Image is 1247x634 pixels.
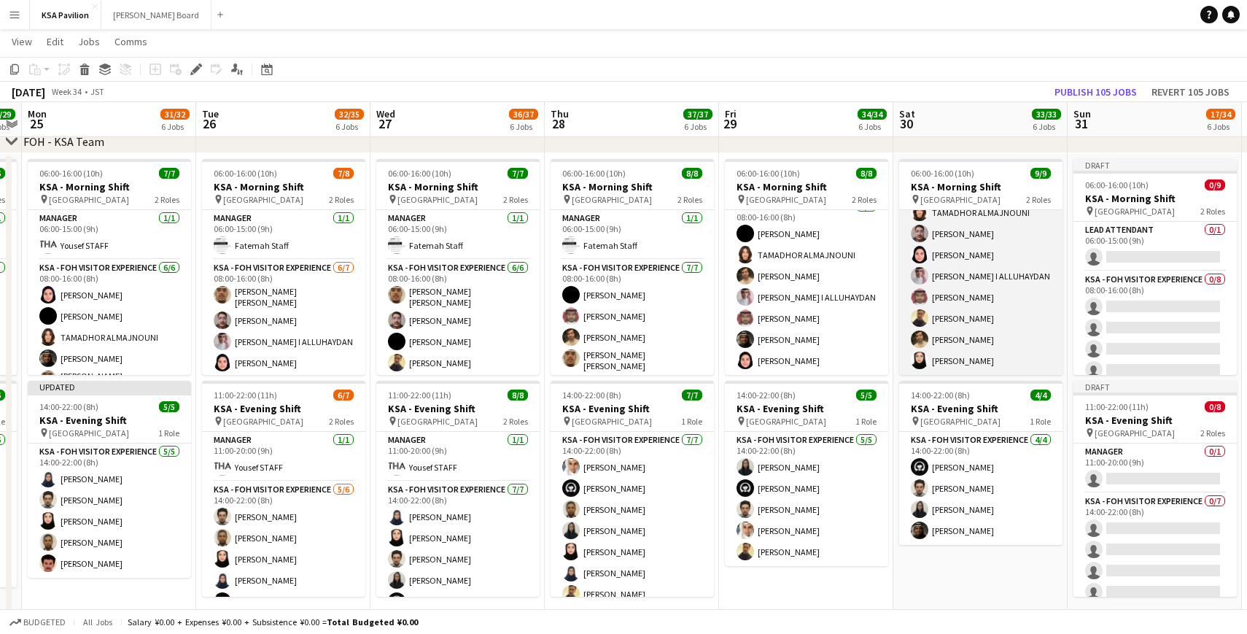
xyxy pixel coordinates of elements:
span: 29 [723,115,737,132]
h3: KSA - Morning Shift [376,180,540,193]
span: [GEOGRAPHIC_DATA] [223,416,303,427]
span: Comms [114,35,147,48]
h3: KSA - Evening Shift [376,402,540,415]
span: 1 Role [1030,416,1051,427]
span: 32/35 [335,109,364,120]
app-job-card: 11:00-22:00 (11h)8/8KSA - Evening Shift [GEOGRAPHIC_DATA]2 RolesManager1/111:00-20:00 (9h)Yousef ... [376,381,540,597]
app-card-role: KSA - FOH Visitor Experience6/608:00-16:00 (8h)[PERSON_NAME][PERSON_NAME]TAMADHOR ALMAJNOUNI[PERS... [28,260,191,420]
app-card-role: KSA - FOH Visitor Experience7/708:00-16:00 (8h)[PERSON_NAME]TAMADHOR ALMAJNOUNI[PERSON_NAME][PERS... [725,198,888,375]
span: 0/9 [1205,179,1225,190]
app-job-card: 06:00-16:00 (10h)8/8KSA - Morning Shift [GEOGRAPHIC_DATA]2 RolesManager1/106:00-15:00 (9h)Fatemah... [725,159,888,375]
span: 2 Roles [1200,206,1225,217]
span: 8/8 [856,168,877,179]
span: 0/8 [1205,401,1225,412]
span: Total Budgeted ¥0.00 [327,616,418,627]
h3: KSA - Morning Shift [1073,192,1237,205]
div: 14:00-22:00 (8h)5/5KSA - Evening Shift [GEOGRAPHIC_DATA]1 RoleKSA - FOH Visitor Experience5/514:0... [725,381,888,566]
span: 14:00-22:00 (8h) [562,390,621,401]
div: Draft [1073,381,1237,393]
app-job-card: Draft11:00-22:00 (11h)0/8KSA - Evening Shift [GEOGRAPHIC_DATA]2 RolesManager0/111:00-20:00 (9h) K... [1073,381,1237,597]
div: 6 Jobs [1207,121,1235,132]
app-job-card: 14:00-22:00 (8h)4/4KSA - Evening Shift [GEOGRAPHIC_DATA]1 RoleKSA - FOH Visitor Experience4/414:0... [899,381,1063,545]
h3: KSA - Morning Shift [899,180,1063,193]
app-card-role: KSA - FOH Visitor Experience7/708:00-16:00 (8h)[PERSON_NAME][PERSON_NAME][PERSON_NAME][PERSON_NAM... [551,260,714,441]
span: Week 34 [48,86,85,97]
span: 7/7 [682,390,702,401]
span: Wed [376,107,395,120]
span: [GEOGRAPHIC_DATA] [49,428,129,438]
div: 06:00-16:00 (10h)9/9KSA - Morning Shift [GEOGRAPHIC_DATA]2 Roles[PERSON_NAME]KSA - FOH Visitor Ex... [899,159,1063,375]
h3: KSA - Evening Shift [28,414,191,427]
div: 6 Jobs [510,121,537,132]
div: Draft06:00-16:00 (10h)0/9KSA - Morning Shift [GEOGRAPHIC_DATA]2 RolesLEAD ATTENDANT0/106:00-15:00... [1073,159,1237,375]
a: Jobs [72,32,106,51]
app-card-role: Manager1/106:00-15:00 (9h)Fatemah Staff [376,210,540,260]
h3: KSA - Evening Shift [725,402,888,415]
span: [GEOGRAPHIC_DATA] [397,194,478,205]
span: Jobs [78,35,100,48]
app-card-role: Manager1/106:00-15:00 (9h)Fatemah Staff [202,210,365,260]
app-card-role: Manager1/106:00-15:00 (9h)Fatemah Staff [551,210,714,260]
app-job-card: 14:00-22:00 (8h)7/7KSA - Evening Shift [GEOGRAPHIC_DATA]1 RoleKSA - FOH Visitor Experience7/714:0... [551,381,714,597]
h3: KSA - Evening Shift [899,402,1063,415]
app-job-card: Updated14:00-22:00 (8h)5/5KSA - Evening Shift [GEOGRAPHIC_DATA]1 RoleKSA - FOH Visitor Experience... [28,381,191,578]
span: Mon [28,107,47,120]
h3: KSA - Morning Shift [202,180,365,193]
span: 06:00-16:00 (10h) [388,168,451,179]
span: 34/34 [858,109,887,120]
span: 06:00-16:00 (10h) [1085,179,1149,190]
span: Thu [551,107,569,120]
app-card-role: KSA - FOH Visitor Experience6/708:00-16:00 (8h)[PERSON_NAME] [PERSON_NAME][PERSON_NAME][PERSON_NA... [202,260,365,441]
span: 31/32 [160,109,190,120]
span: 11:00-22:00 (11h) [388,390,451,401]
app-card-role: KSA - FOH Visitor Experience5/514:00-22:00 (8h)[PERSON_NAME][PERSON_NAME][PERSON_NAME][PERSON_NAM... [725,432,888,566]
span: 06:00-16:00 (10h) [911,168,974,179]
span: 06:00-16:00 (10h) [562,168,626,179]
button: KSA Pavilion [30,1,101,29]
span: 17/34 [1206,109,1235,120]
span: 1 Role [855,416,877,427]
app-card-role: KSA - FOH Visitor Experience6/608:00-16:00 (8h)[PERSON_NAME] [PERSON_NAME][PERSON_NAME][PERSON_NA... [376,260,540,420]
span: 5/5 [856,390,877,401]
button: Revert 105 jobs [1146,82,1235,101]
app-card-role: Manager0/111:00-20:00 (9h) [1073,444,1237,493]
span: 8/8 [508,390,528,401]
div: FOH - KSA Team [23,134,104,149]
app-job-card: 11:00-22:00 (11h)6/7KSA - Evening Shift [GEOGRAPHIC_DATA]2 RolesManager1/111:00-20:00 (9h)Yousef ... [202,381,365,597]
h3: KSA - Evening Shift [1073,414,1237,427]
span: 6/7 [333,390,354,401]
a: View [6,32,38,51]
h3: KSA - Morning Shift [551,180,714,193]
span: Edit [47,35,63,48]
span: Sat [899,107,915,120]
div: 06:00-16:00 (10h)8/8KSA - Morning Shift [GEOGRAPHIC_DATA]2 RolesManager1/106:00-15:00 (9h)Fatemah... [551,159,714,375]
h3: KSA - Evening Shift [551,402,714,415]
button: [PERSON_NAME] Board [101,1,211,29]
app-job-card: 06:00-16:00 (10h)7/7KSA - Morning Shift [GEOGRAPHIC_DATA]2 RolesManager1/106:00-15:00 (9h)Fatemah... [376,159,540,375]
span: 2 Roles [677,194,702,205]
span: 06:00-16:00 (10h) [737,168,800,179]
div: 6 Jobs [858,121,886,132]
span: 28 [548,115,569,132]
span: All jobs [80,616,115,627]
span: 2 Roles [1200,428,1225,438]
div: JST [90,86,104,97]
app-card-role: KSA - FOH Visitor Experience0/808:00-16:00 (8h) [1073,271,1237,469]
span: 4/4 [1030,390,1051,401]
span: 2 Roles [1026,194,1051,205]
span: 1 Role [681,416,702,427]
span: 8/8 [682,168,702,179]
button: Publish 105 jobs [1049,82,1143,101]
span: 27 [374,115,395,132]
span: 37/37 [683,109,712,120]
span: 9/9 [1030,168,1051,179]
div: 06:00-16:00 (10h)7/7KSA - Morning Shift [GEOGRAPHIC_DATA]2 RolesManager1/106:00-15:00 (9h)Yousef ... [28,159,191,375]
span: 33/33 [1032,109,1061,120]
